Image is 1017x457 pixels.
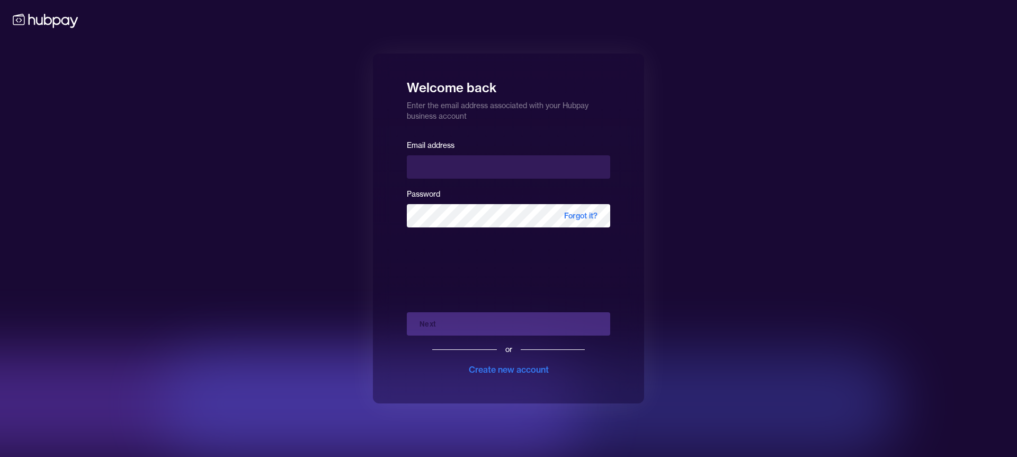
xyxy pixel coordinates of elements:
[407,73,610,96] h1: Welcome back
[407,96,610,121] p: Enter the email address associated with your Hubpay business account
[407,189,440,199] label: Password
[551,204,610,227] span: Forgot it?
[505,344,512,355] div: or
[469,363,549,376] div: Create new account
[407,140,454,150] label: Email address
